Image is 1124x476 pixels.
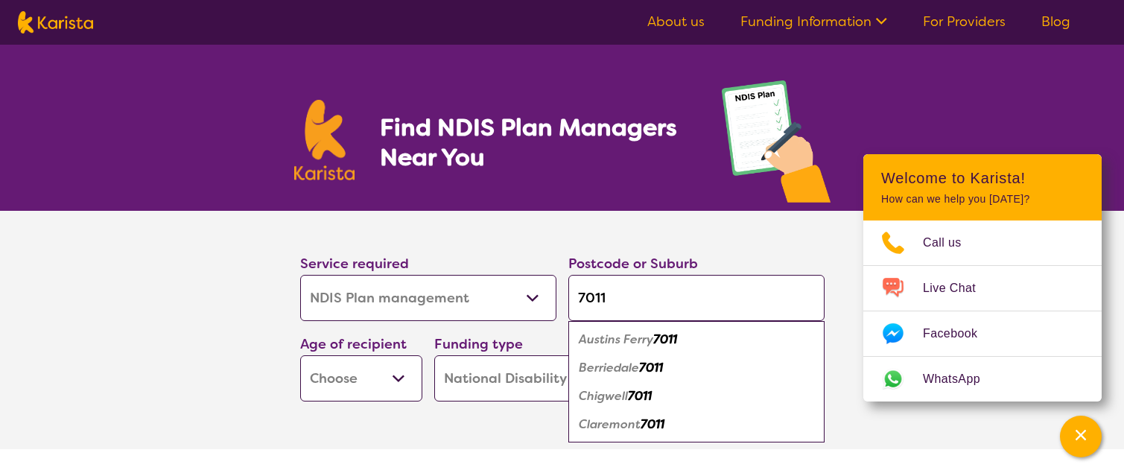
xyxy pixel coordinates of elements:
label: Age of recipient [300,335,407,353]
label: Postcode or Suburb [568,255,698,273]
span: WhatsApp [923,368,998,390]
a: Blog [1041,13,1070,31]
em: 7011 [628,388,652,404]
span: Live Chat [923,277,994,299]
em: 7011 [639,360,663,375]
em: Austins Ferry [579,331,653,347]
div: Channel Menu [863,154,1102,402]
h2: Welcome to Karista! [881,169,1084,187]
em: 7011 [653,331,677,347]
label: Funding type [434,335,523,353]
img: plan-management [722,80,831,211]
div: Chigwell 7011 [576,382,817,410]
img: Karista logo [294,100,355,180]
a: Funding Information [740,13,887,31]
ul: Choose channel [863,220,1102,402]
span: Call us [923,232,979,254]
input: Type [568,275,825,321]
span: Facebook [923,323,995,345]
h1: Find NDIS Plan Managers Near You [380,112,691,172]
img: Karista logo [18,11,93,34]
em: Chigwell [579,388,628,404]
p: How can we help you [DATE]? [881,193,1084,206]
a: About us [647,13,705,31]
em: Claremont [579,416,641,432]
a: Web link opens in a new tab. [863,357,1102,402]
button: Channel Menu [1060,416,1102,457]
label: Service required [300,255,409,273]
div: Claremont 7011 [576,410,817,439]
div: Austins Ferry 7011 [576,326,817,354]
em: 7011 [641,416,664,432]
div: Berriedale 7011 [576,354,817,382]
em: Berriedale [579,360,639,375]
a: For Providers [923,13,1006,31]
